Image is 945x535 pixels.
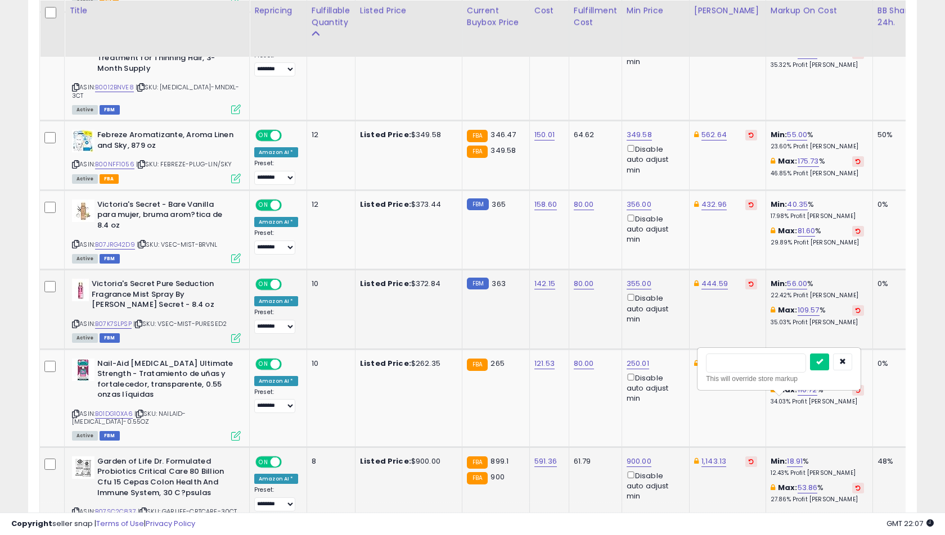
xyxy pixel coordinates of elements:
span: 900 [490,471,504,482]
div: 0% [877,359,915,369]
p: 22.42% Profit [PERSON_NAME] [771,292,864,300]
div: 61.79 [574,456,613,466]
b: Listed Price: [360,199,411,210]
div: % [771,130,864,151]
div: 0% [877,279,915,289]
b: Max: [778,384,798,395]
div: ASIN: [72,359,241,439]
span: 265 [490,358,504,369]
div: $372.84 [360,279,453,289]
a: 55.00 [787,129,807,140]
p: 35.03% Profit [PERSON_NAME] [771,319,864,327]
span: ON [256,131,271,140]
a: B00NFF1056 [95,160,134,169]
div: Repricing [254,5,302,17]
b: Victoria's Secret - Bare Vanilla para mujer, bruma arom?tica de 8.4 oz [97,200,234,234]
div: $349.58 [360,130,453,140]
span: 2025-09-12 22:07 GMT [886,518,934,529]
div: $900.00 [360,456,453,466]
div: $373.44 [360,200,453,210]
div: Disable auto adjust min [627,469,681,501]
i: Revert to store-level Max Markup [856,228,861,234]
span: | SKU: [MEDICAL_DATA]-MNDXL-3CT [72,83,240,99]
div: % [771,48,864,69]
div: 50% [877,130,915,140]
b: Max: [778,225,798,236]
span: | SKU: VSEC-MIST-BRVNL [137,240,218,249]
img: 31jnMsYfkpL._SL40_.jpg [72,200,94,222]
a: 349.58 [627,129,652,140]
span: | SKU: NAILAID-[MEDICAL_DATA]-0.55OZ [72,409,186,426]
div: Amazon AI * [254,217,298,227]
th: The percentage added to the cost of goods (COGS) that forms the calculator for Min & Max prices. [766,1,872,57]
div: % [771,279,864,300]
img: 516Bc1oHiGL._SL40_.jpg [72,456,94,479]
div: Current Buybox Price [467,5,525,29]
div: ASIN: [72,279,241,341]
b: Min: [771,199,787,210]
b: Max: [778,48,798,58]
div: 10 [312,359,346,369]
p: 29.89% Profit [PERSON_NAME] [771,239,864,247]
div: 64.62 [574,130,613,140]
span: FBM [100,254,120,264]
small: FBM [467,278,489,289]
div: % [771,456,864,477]
div: ASIN: [72,200,241,262]
span: 365 [492,199,505,210]
p: 35.32% Profit [PERSON_NAME] [771,61,864,69]
small: FBA [467,456,488,469]
b: Max: [778,156,798,166]
a: 562.64 [701,129,727,140]
i: This overrides the store level max markup for this listing [771,227,775,234]
div: Amazon AI * [254,474,298,484]
div: Preset: [254,160,298,185]
div: 12 [312,130,346,140]
div: Cost [534,5,564,17]
a: B01DG10XA6 [95,409,133,419]
a: 81.60 [798,225,816,237]
span: 363 [492,278,505,289]
span: OFF [280,457,298,466]
a: 444.59 [701,278,728,289]
span: All listings currently available for purchase on Amazon [72,254,98,264]
a: Privacy Policy [146,518,195,529]
div: Listed Price [360,5,457,17]
b: Garden of Life Dr. Formulated Probiotics Critical Care 80 Billion Cfu 15 Cepas Colon Health And I... [97,456,234,501]
a: 80.00 [574,278,594,289]
span: All listings currently available for purchase on Amazon [72,174,98,184]
b: Victoria's Secret Pure Seduction Fragrance Mist Spray By [PERSON_NAME] Secret - 8.4 oz [92,279,228,313]
b: Min: [771,456,787,466]
p: 34.03% Profit [PERSON_NAME] [771,398,864,406]
div: 48% [877,456,915,466]
div: BB Share 24h. [877,5,919,29]
div: Min Price [627,5,685,17]
div: Title [69,5,245,17]
img: 41ZKUeYJJYL._SL40_.jpg [72,130,94,152]
a: 80.00 [574,358,594,369]
span: 346.47 [490,129,516,140]
div: 0% [877,200,915,210]
small: FBA [467,472,488,484]
b: Listed Price: [360,358,411,369]
a: B0012BNVE8 [95,83,134,92]
a: 53.86 [798,482,818,493]
a: 109.57 [798,305,820,316]
p: 17.98% Profit [PERSON_NAME] [771,212,864,220]
div: Fulfillable Quantity [312,5,350,29]
span: All listings currently available for purchase on Amazon [72,105,98,115]
img: 41NDRTgBwlL._SL40_.jpg [72,359,94,381]
a: 121.53 [534,358,555,369]
div: Amazon AI * [254,296,298,306]
a: 1,143.13 [701,456,726,467]
span: FBA [100,174,119,184]
div: Fulfillment Cost [574,5,617,29]
div: ASIN: [72,130,241,182]
div: Amazon AI * [254,376,298,386]
div: Preset: [254,486,298,511]
div: Preset: [254,388,298,414]
p: 23.60% Profit [PERSON_NAME] [771,143,864,151]
span: | SKU: FEBREZE-PLUG-LIN/SKY [136,160,232,169]
img: 31EVbS+Q+kL._SL40_.jpg [72,279,89,301]
div: Markup on Cost [771,5,868,17]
